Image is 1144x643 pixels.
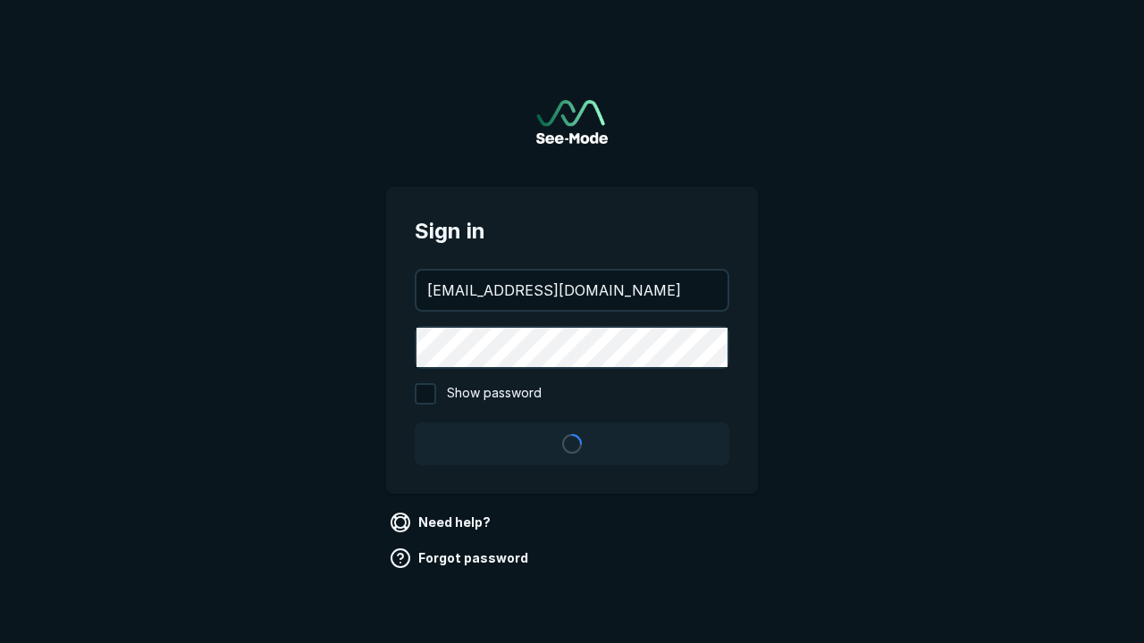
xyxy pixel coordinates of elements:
span: Show password [447,383,542,405]
a: Forgot password [386,544,535,572]
img: See-Mode Logo [536,100,608,144]
a: Go to sign in [536,100,608,144]
a: Need help? [386,508,498,537]
span: Sign in [415,215,729,247]
input: your@email.com [416,271,728,310]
